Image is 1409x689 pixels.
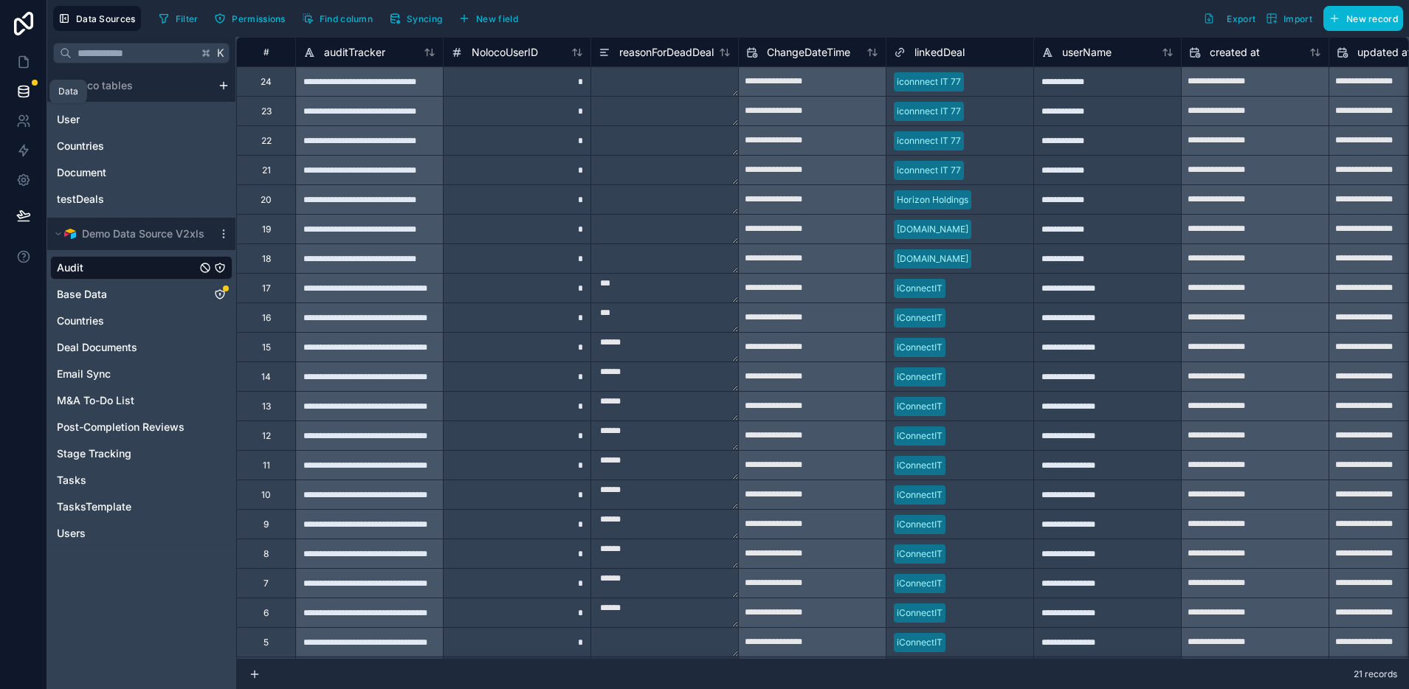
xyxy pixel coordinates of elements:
[1317,6,1403,31] a: New record
[57,340,196,355] a: Deal Documents
[262,430,271,442] div: 12
[1062,45,1112,60] span: userName
[50,108,232,131] div: User
[153,7,204,30] button: Filter
[50,415,232,439] div: Post-Completion Reviews
[50,283,232,306] div: Base Data
[897,75,961,89] div: iconnnect IT 77
[262,165,271,176] div: 21
[914,45,965,60] span: linkedDeal
[50,468,232,492] div: Tasks
[407,13,442,24] span: Syncing
[897,577,943,590] div: iConnectIT
[57,165,106,180] span: Document
[57,393,134,408] span: M&A To-Do List
[57,473,86,488] span: Tasks
[262,283,271,294] div: 17
[57,112,182,127] a: User
[767,45,850,60] span: ChangeDateTime
[897,341,943,354] div: iConnectIT
[57,192,104,207] span: testDeals
[1210,45,1260,60] span: created at
[897,459,943,472] div: iConnectIT
[897,223,968,236] div: [DOMAIN_NAME]
[261,105,272,117] div: 23
[58,86,78,97] div: Data
[232,13,285,24] span: Permissions
[50,522,232,545] div: Users
[384,7,453,30] a: Syncing
[57,526,196,541] a: Users
[897,134,961,148] div: iconnnect IT 77
[897,400,943,413] div: iConnectIT
[261,194,272,206] div: 20
[57,139,182,153] a: Countries
[897,636,943,649] div: iConnectIT
[82,226,210,241] span: Demo Data Source V2xlsx
[1227,13,1255,24] span: Export
[263,548,269,560] div: 8
[384,7,447,30] button: Syncing
[261,371,271,383] div: 14
[262,253,271,265] div: 18
[57,420,196,434] a: Post-Completion Reviews
[263,607,269,619] div: 6
[476,13,518,24] span: New field
[897,518,943,531] div: iConnectIT
[57,446,196,461] a: Stage Tracking
[263,578,269,589] div: 7
[262,342,271,353] div: 15
[320,13,373,24] span: Find column
[897,488,943,502] div: iConnectIT
[76,13,136,24] span: Data Sources
[897,282,943,295] div: iConnectIT
[897,311,943,325] div: iConnectIT
[50,442,232,465] div: Stage Tracking
[57,420,185,434] span: Post-Completion Reviews
[64,78,133,93] span: Noloco tables
[57,314,196,328] a: Countries
[57,287,196,302] a: Base Data
[57,192,182,207] a: testDeals
[50,309,232,333] div: Countries
[1261,6,1317,31] button: Import
[57,367,196,381] a: Email Sync
[57,260,83,275] span: Audit
[262,224,271,235] div: 19
[897,547,943,561] div: iConnectIT
[1323,6,1403,31] button: New record
[176,13,199,24] span: Filter
[262,401,271,412] div: 13
[1354,668,1397,680] span: 21 records
[261,135,272,147] div: 22
[57,112,80,127] span: User
[897,164,961,177] div: iconnnect IT 77
[50,187,232,211] div: testDeals
[50,134,232,158] div: Countries
[57,499,131,514] span: TasksTemplate
[57,165,182,180] a: Document
[897,370,943,384] div: iConnectIT
[57,314,104,328] span: Countries
[50,389,232,412] div: M&A To-Do List
[57,393,196,408] a: M&A To-Do List
[472,45,538,60] span: NolocoUserID
[57,446,131,461] span: Stage Tracking
[263,637,269,648] div: 5
[50,336,232,359] div: Deal Documents
[57,499,196,514] a: TasksTemplate
[897,252,968,266] div: [DOMAIN_NAME]
[50,362,232,386] div: Email Sync
[57,139,104,153] span: Countries
[50,495,232,519] div: TasksTemplate
[1346,13,1398,24] span: New record
[324,45,385,60] span: auditTracker
[209,7,296,30] a: Permissions
[1284,13,1312,24] span: Import
[453,7,523,30] button: New field
[897,193,968,207] div: Horizon Holdings
[57,260,196,275] a: Audit
[50,161,232,184] div: Document
[897,606,943,620] div: iConnectIT
[57,473,196,488] a: Tasks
